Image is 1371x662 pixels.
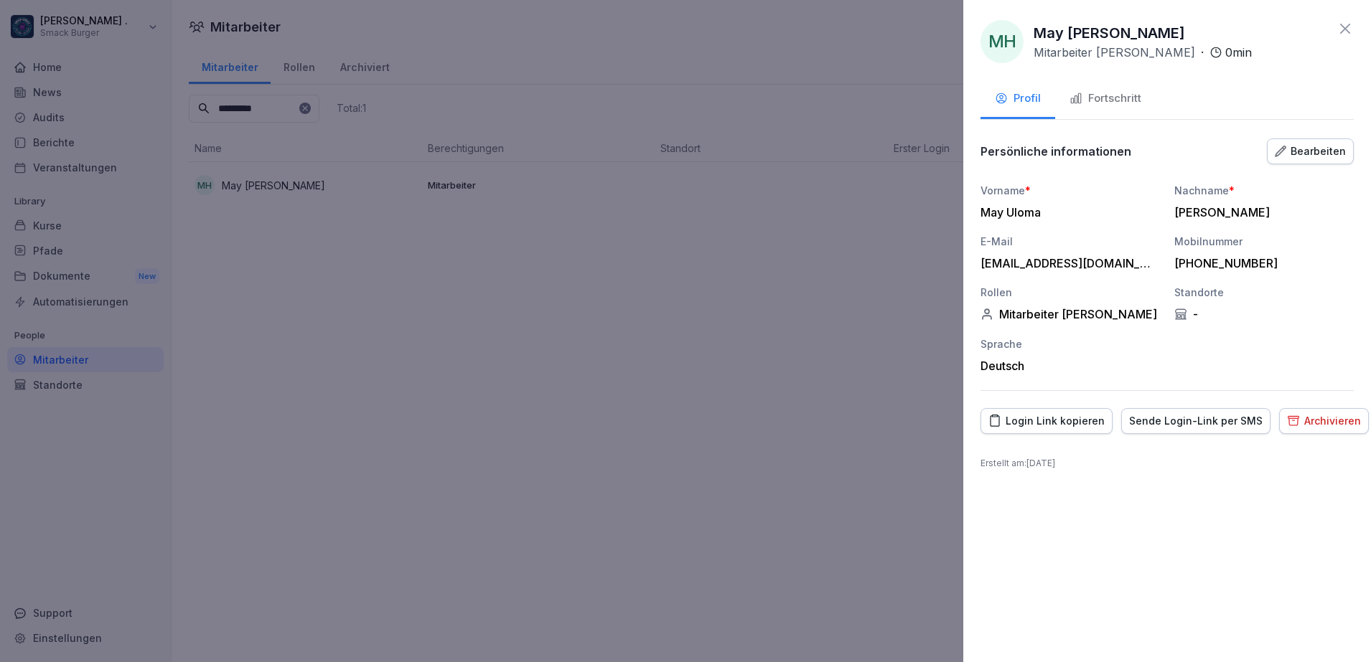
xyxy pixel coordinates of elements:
p: May [PERSON_NAME] [1034,22,1185,44]
div: Vorname [981,183,1160,198]
div: [PHONE_NUMBER] [1174,256,1347,270]
div: Rollen [981,285,1160,300]
div: Profil [995,90,1041,107]
div: Mobilnummer [1174,234,1354,249]
div: Nachname [1174,183,1354,198]
div: Standorte [1174,285,1354,300]
div: · [1034,44,1252,61]
div: E-Mail [981,234,1160,249]
button: Sende Login-Link per SMS [1121,408,1271,434]
div: Archivieren [1287,413,1361,429]
div: Deutsch [981,359,1160,373]
p: Erstellt am : [DATE] [981,457,1354,470]
p: 0 min [1225,44,1252,61]
button: Login Link kopieren [981,408,1113,434]
div: Sprache [981,336,1160,351]
button: Profil [981,80,1055,119]
p: Persönliche informationen [981,144,1131,159]
button: Fortschritt [1055,80,1156,119]
button: Bearbeiten [1267,138,1354,164]
p: Mitarbeiter [PERSON_NAME] [1034,44,1195,61]
div: Bearbeiten [1275,143,1346,159]
div: Fortschritt [1070,90,1141,107]
div: Login Link kopieren [988,413,1105,429]
div: Sende Login-Link per SMS [1129,413,1263,429]
div: - [1174,307,1354,321]
div: [PERSON_NAME] [1174,205,1347,219]
div: May Uloma [981,205,1153,219]
div: Mitarbeiter [PERSON_NAME] [981,307,1160,321]
button: Archivieren [1279,408,1369,434]
div: MH [981,20,1024,63]
div: [EMAIL_ADDRESS][DOMAIN_NAME] [981,256,1153,270]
